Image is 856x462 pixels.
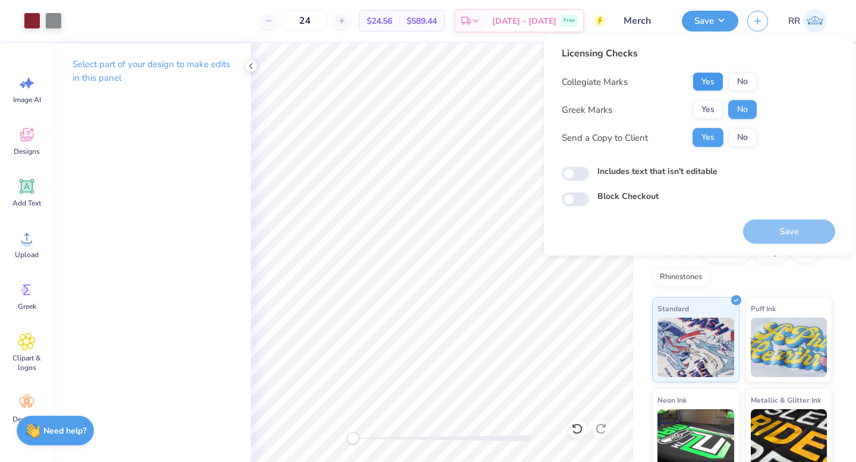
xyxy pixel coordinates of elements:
[783,9,832,33] a: RR
[615,9,673,33] input: Untitled Design
[18,302,36,311] span: Greek
[73,58,232,85] p: Select part of your design to make edits in this panel
[597,190,659,202] label: Block Checkout
[562,131,648,144] div: Send a Copy to Client
[693,72,723,91] button: Yes
[728,72,757,91] button: No
[12,414,41,424] span: Decorate
[657,318,734,377] img: Standard
[803,9,827,33] img: Rigil Kent Ricardo
[282,10,328,31] input: – –
[562,103,612,116] div: Greek Marks
[14,147,40,156] span: Designs
[562,75,628,88] div: Collegiate Marks
[751,394,821,406] span: Metallic & Glitter Ink
[657,394,687,406] span: Neon Ink
[15,250,39,260] span: Upload
[652,268,710,286] div: Rhinestones
[562,46,757,61] div: Licensing Checks
[12,198,41,208] span: Add Text
[43,425,86,436] strong: Need help?
[347,432,359,444] div: Accessibility label
[751,302,776,315] span: Puff Ink
[657,302,689,315] span: Standard
[407,15,437,27] span: $589.44
[564,17,575,25] span: Free
[788,14,800,28] span: RR
[693,128,723,147] button: Yes
[728,128,757,147] button: No
[682,11,738,31] button: Save
[693,100,723,119] button: Yes
[13,95,41,105] span: Image AI
[728,100,757,119] button: No
[492,15,556,27] span: [DATE] - [DATE]
[7,353,46,372] span: Clipart & logos
[597,165,717,178] label: Includes text that isn't editable
[367,15,392,27] span: $24.56
[751,318,827,377] img: Puff Ink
